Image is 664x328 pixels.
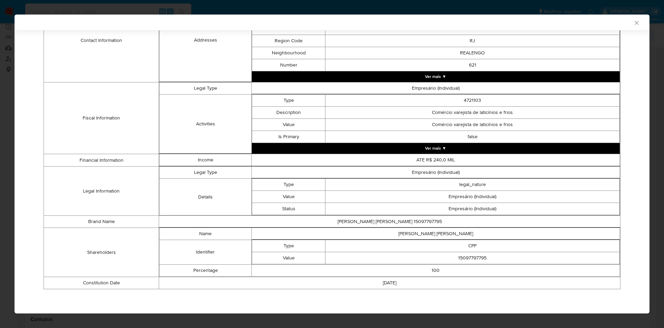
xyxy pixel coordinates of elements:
[159,240,251,265] td: Identifier
[159,277,620,289] td: [DATE]
[325,203,620,215] td: Empresário (Individual)
[325,107,620,119] td: Comércio varejista de laticínios e frios
[252,143,620,153] button: Expand array
[251,167,620,179] td: Empresário (Individual)
[325,59,620,71] td: 621
[159,82,251,95] td: Legal Type
[252,131,325,143] td: Is Primary
[44,167,159,216] td: Legal Information
[252,107,325,119] td: Description
[325,252,620,264] td: 15097797795
[252,119,325,131] td: Value
[252,47,325,59] td: Neighbourhood
[252,203,325,215] td: Status
[325,47,620,59] td: REALENGO
[252,240,325,252] td: Type
[325,131,620,143] td: false
[633,19,639,26] button: Fechar a janela
[159,95,251,154] td: Activities
[44,277,159,289] td: Constitution Date
[44,82,159,154] td: Fiscal Information
[159,154,251,166] td: Income
[251,228,620,240] td: [PERSON_NAME] [PERSON_NAME]
[325,119,620,131] td: Comércio varejista de laticínios e frios
[251,265,620,277] td: 100
[15,15,649,313] div: closure-recommendation-modal
[251,82,620,95] td: Empresário (Individual)
[325,179,620,191] td: legal_nature
[252,191,325,203] td: Value
[159,265,251,277] td: Percentage
[159,167,251,179] td: Legal Type
[159,216,620,228] td: [PERSON_NAME] [PERSON_NAME] 15097797795
[252,59,325,71] td: Number
[325,95,620,107] td: 4721103
[252,252,325,264] td: Value
[252,35,325,47] td: Region Code
[44,228,159,277] td: Shareholders
[325,191,620,203] td: Empresário (Individual)
[44,216,159,228] td: Brand Name
[159,179,251,215] td: Details
[251,154,620,166] td: ATE R$ 240,0 MIL
[159,228,251,240] td: Name
[252,95,325,107] td: Type
[325,35,620,47] td: RJ
[325,240,620,252] td: CPF
[252,71,620,82] button: Expand array
[252,179,325,191] td: Type
[44,154,159,167] td: Financial Information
